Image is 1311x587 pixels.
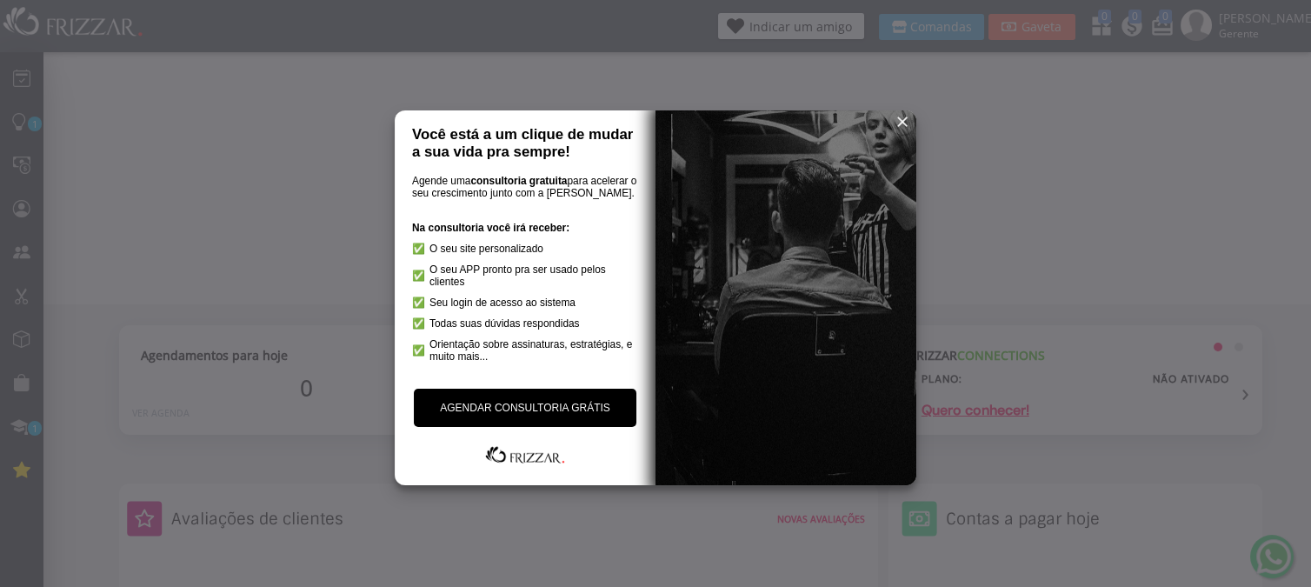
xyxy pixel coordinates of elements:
li: Todas suas dúvidas respondidas [412,317,638,330]
img: Frizzar [482,444,569,465]
li: O seu APP pronto pra ser usado pelos clientes [412,263,638,288]
strong: Na consultoria você irá receber: [412,222,569,234]
li: Orientação sobre assinaturas, estratégias, e muito mais... [412,338,638,363]
p: Agende uma para acelerar o seu crescimento junto com a [PERSON_NAME]. [412,175,638,199]
a: AGENDAR CONSULTORIA GRÁTIS [414,389,636,427]
li: Seu login de acesso ao sistema [412,297,638,309]
li: O seu site personalizado [412,243,638,255]
button: ui-button [889,109,915,135]
strong: consultoria gratuita [470,175,567,187]
h1: Você está a um clique de mudar a sua vida pra sempre! [412,126,638,161]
